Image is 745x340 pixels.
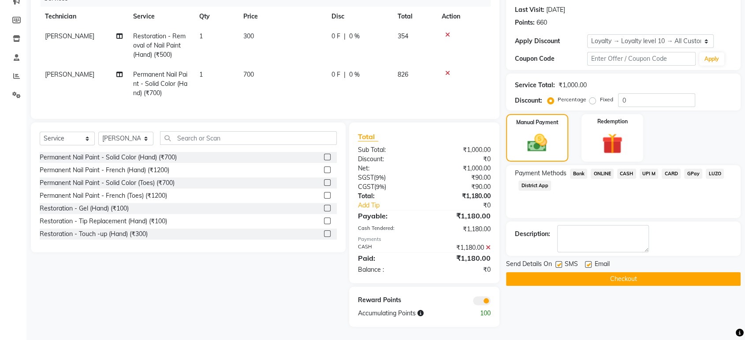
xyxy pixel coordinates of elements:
span: Total [358,132,378,141]
div: Service Total: [515,81,555,90]
div: ( ) [351,182,425,192]
span: Permanent Nail Paint - Solid Color (Hand) (₹700) [133,70,187,97]
span: 826 [398,70,408,78]
div: ₹1,180.00 [425,253,498,263]
button: Apply [699,52,724,66]
span: 0 F [332,70,340,79]
span: Email [594,259,609,270]
div: ₹1,180.00 [425,243,498,252]
span: Send Details On [506,259,552,270]
div: ₹90.00 [425,182,498,192]
span: District App [518,181,551,191]
div: Restoration - Gel (Hand) (₹100) [40,204,129,213]
div: ₹1,180.00 [425,192,498,201]
span: | [344,70,346,79]
span: 0 % [349,70,360,79]
span: [PERSON_NAME] [45,70,94,78]
span: 300 [243,32,254,40]
div: Payments [358,236,491,243]
div: Discount: [515,96,542,105]
span: LUZO [706,169,724,179]
span: 0 % [349,32,360,41]
span: Bank [570,169,587,179]
a: Add Tip [351,201,436,210]
label: Percentage [558,96,586,103]
div: ₹90.00 [425,173,498,182]
div: ₹0 [436,201,497,210]
div: Net: [351,164,425,173]
span: Restoration - Removal of Nail Paint (Hand) (₹500) [133,32,186,59]
div: ₹1,000.00 [425,164,498,173]
div: ₹1,180.00 [425,211,498,221]
div: Discount: [351,155,425,164]
div: Points: [515,18,535,27]
div: Permanent Nail Paint - French (Hand) (₹1200) [40,166,169,175]
div: Permanent Nail Paint - Solid Color (Toes) (₹700) [40,178,175,188]
div: ₹1,000.00 [425,145,498,155]
th: Disc [326,7,392,26]
div: Payable: [351,211,425,221]
div: Description: [515,229,550,239]
div: Balance : [351,265,425,274]
input: Search or Scan [160,131,337,145]
span: CARD [662,169,681,179]
div: ₹1,000.00 [559,81,586,90]
span: Payment Methods [515,169,566,178]
button: Checkout [506,272,741,286]
span: CGST [358,183,374,191]
div: CASH [351,243,425,252]
span: 700 [243,70,254,78]
div: 100 [461,309,497,318]
div: Reward Points [351,296,425,305]
div: ( ) [351,173,425,182]
div: Last Visit: [515,5,544,15]
label: Fixed [600,96,613,103]
span: 1 [199,70,203,78]
th: Technician [40,7,128,26]
div: Sub Total: [351,145,425,155]
span: 9% [376,174,384,181]
div: Coupon Code [515,54,587,63]
label: Manual Payment [516,118,559,126]
span: | [344,32,346,41]
div: Restoration - Touch -up (Hand) (₹300) [40,229,148,239]
th: Qty [194,7,238,26]
label: Redemption [597,118,627,126]
th: Action [436,7,491,26]
span: 0 F [332,32,340,41]
div: [DATE] [546,5,565,15]
div: Permanent Nail Paint - French (Toes) (₹1200) [40,191,167,200]
th: Service [128,7,194,26]
span: 9% [376,183,384,190]
span: UPI M [640,169,659,179]
div: Permanent Nail Paint - Solid Color (Hand) (₹700) [40,153,177,162]
img: _gift.svg [596,131,629,156]
span: [PERSON_NAME] [45,32,94,40]
div: Cash Tendered: [351,225,425,234]
span: ONLINE [591,169,614,179]
div: Paid: [351,253,425,263]
div: ₹0 [425,265,498,274]
div: Restoration - Tip Replacement (Hand) (₹100) [40,217,167,226]
th: Total [392,7,436,26]
div: Total: [351,192,425,201]
div: ₹1,180.00 [425,225,498,234]
div: ₹0 [425,155,498,164]
span: 354 [398,32,408,40]
img: _cash.svg [521,132,553,154]
div: Accumulating Points [351,309,461,318]
div: Apply Discount [515,37,587,46]
span: SMS [565,259,578,270]
span: SGST [358,174,374,181]
span: CASH [617,169,636,179]
span: GPay [684,169,702,179]
span: 1 [199,32,203,40]
th: Price [238,7,326,26]
div: 660 [536,18,547,27]
input: Enter Offer / Coupon Code [587,52,696,66]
